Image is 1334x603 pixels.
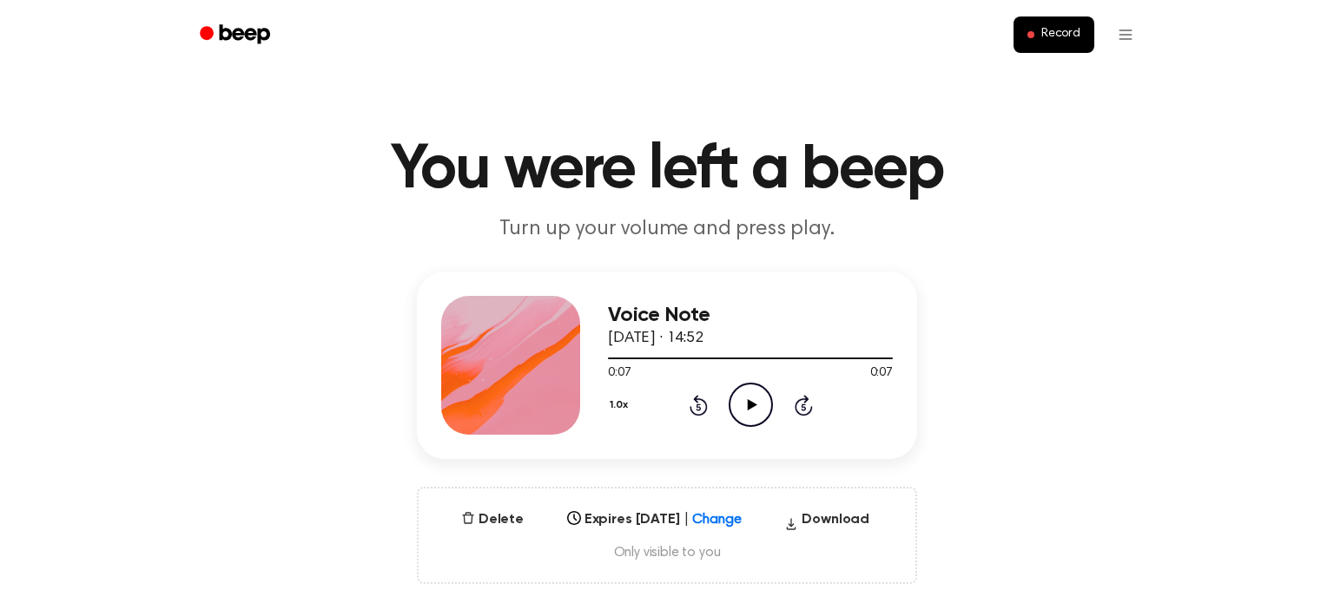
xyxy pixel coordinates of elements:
[777,509,876,537] button: Download
[454,509,531,530] button: Delete
[608,304,893,327] h3: Voice Note
[1041,27,1080,43] span: Record
[608,390,634,420] button: 1.0x
[188,18,286,52] a: Beep
[608,364,631,383] span: 0:07
[1014,16,1094,53] button: Record
[1105,14,1146,56] button: Open menu
[222,139,1112,201] h1: You were left a beep
[333,215,1000,244] p: Turn up your volume and press play.
[439,544,895,561] span: Only visible to you
[870,364,893,383] span: 0:07
[608,331,703,346] span: [DATE] · 14:52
